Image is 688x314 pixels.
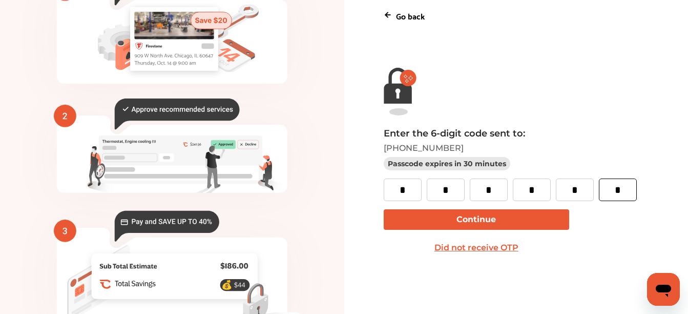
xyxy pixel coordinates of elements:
[221,280,233,291] text: 💰
[384,157,510,170] p: Passcode expires in 30 minutes
[384,128,649,139] p: Enter the 6-digit code sent to:
[647,273,680,306] iframe: Button to launch messaging window
[396,9,425,23] p: Go back
[384,143,649,153] p: [PHONE_NUMBER]
[384,68,416,115] img: magic-link-lock-error.9d88b03f.svg
[384,209,569,230] button: Continue
[384,238,569,258] button: Did not receive OTP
